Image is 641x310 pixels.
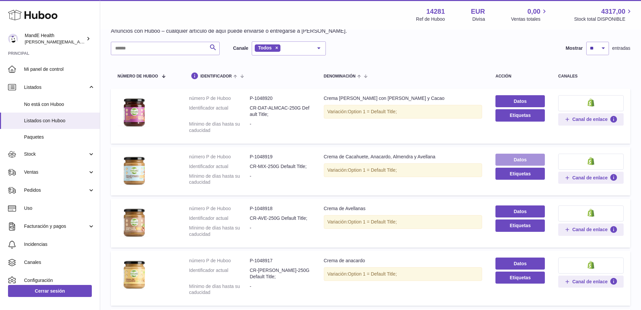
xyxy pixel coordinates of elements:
span: Option 1 = Default Title; [348,271,397,277]
div: Variación: [324,267,482,281]
span: Canal de enlace [572,226,608,232]
button: Canal de enlace [558,223,624,236]
span: Paquetes [24,134,95,140]
span: Option 1 = Default Title; [348,167,397,173]
div: Variación: [324,105,482,119]
dd: CR-[PERSON_NAME]-250G Default Title; [250,267,310,280]
span: Listados [24,84,88,91]
img: shopify-small.png [588,261,595,269]
dt: Mínimo de días hasta su caducidad [189,173,250,186]
dt: Identificador actual [189,215,250,221]
span: Configuración [24,277,95,284]
span: 4317,00 [601,7,625,16]
label: Mostrar [566,45,583,51]
dt: Identificador actual [189,163,250,170]
dt: número P de Huboo [189,258,250,264]
dt: Mínimo de días hasta su caducidad [189,225,250,238]
button: Canal de enlace [558,276,624,288]
dt: número P de Huboo [189,154,250,160]
dd: - [250,173,310,186]
dd: P-1048919 [250,154,310,160]
img: Crema de Cacahuete, Anacardo, Almendra y Avellana [118,154,151,187]
strong: 14281 [426,7,445,16]
dd: P-1048917 [250,258,310,264]
dd: P-1048920 [250,95,310,102]
span: Pedidos [24,187,88,193]
img: shopify-small.png [588,209,595,217]
div: Crema de Cacahuete, Anacardo, Almendra y Avellana [324,154,482,160]
div: Crema de anacardo [324,258,482,264]
button: Canal de enlace [558,113,624,125]
div: Divisa [472,16,485,22]
span: Uso [24,205,95,211]
span: Canal de enlace [572,279,608,285]
span: Canal de enlace [572,175,608,181]
span: Canal de enlace [572,116,608,122]
dd: CR-MIX-250G Default Title; [250,163,310,170]
dd: CR-DAT-ALMCAC-250G Default Title; [250,105,310,118]
div: Ref de Huboo [416,16,445,22]
div: canales [558,74,624,79]
button: Etiquetas [495,168,545,180]
a: Datos [495,258,545,270]
span: entradas [612,45,630,51]
dd: CR-AVE-250G Default Title; [250,215,310,221]
dd: - [250,225,310,238]
p: Anuncios con Huboo – cualquier artículo de aquí puede enviarse o entregarse a [PERSON_NAME]. [111,27,347,35]
div: Crema [PERSON_NAME] con [PERSON_NAME] y Cacao [324,95,482,102]
div: Variación: [324,215,482,229]
span: denominación [324,74,356,79]
strong: EUR [471,7,485,16]
span: Option 1 = Default Title; [348,109,397,114]
span: identificador [200,74,232,79]
span: 0,00 [527,7,541,16]
a: Datos [495,205,545,217]
div: MandE Health [25,32,85,45]
span: No está con Huboo [24,101,95,108]
span: Incidencias [24,241,95,248]
span: número de Huboo [118,74,158,79]
button: Etiquetas [495,219,545,231]
img: luis.mendieta@mandehealth.com [8,34,18,44]
img: Crema de anacardo [118,258,151,291]
span: Facturación y pagos [24,223,88,229]
dt: número P de Huboo [189,205,250,212]
a: 0,00 Ventas totales [511,7,548,22]
span: Listados con Huboo [24,118,95,124]
a: 4317,00 Stock total DISPONIBLE [574,7,633,22]
span: Stock [24,151,88,157]
span: Option 1 = Default Title; [348,219,397,224]
dt: Identificador actual [189,105,250,118]
dt: Mínimo de días hasta su caducidad [189,283,250,296]
button: Canal de enlace [558,172,624,184]
dd: P-1048918 [250,205,310,212]
dd: - [250,121,310,134]
dt: Mínimo de días hasta su caducidad [189,121,250,134]
img: shopify-small.png [588,157,595,165]
dd: - [250,283,310,296]
dt: número P de Huboo [189,95,250,102]
span: Ventas totales [511,16,548,22]
span: Stock total DISPONIBLE [574,16,633,22]
div: acción [495,74,545,79]
span: Todos [258,45,272,50]
img: shopify-small.png [588,99,595,107]
a: Datos [495,154,545,166]
span: Ventas [24,169,88,175]
span: Mi panel de control [24,66,95,72]
img: Crema de Dátil con Almendra y Cacao [118,95,151,129]
dt: Identificador actual [189,267,250,280]
div: Variación: [324,163,482,177]
span: Canales [24,259,95,266]
a: Datos [495,95,545,107]
button: Etiquetas [495,109,545,121]
button: Etiquetas [495,272,545,284]
div: Crema de Avellanas [324,205,482,212]
label: Canale [233,45,248,51]
a: Cerrar sesión [8,285,92,297]
span: [PERSON_NAME][EMAIL_ADDRESS][PERSON_NAME][DOMAIN_NAME] [25,39,170,44]
img: Crema de Avellanas [118,205,151,239]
